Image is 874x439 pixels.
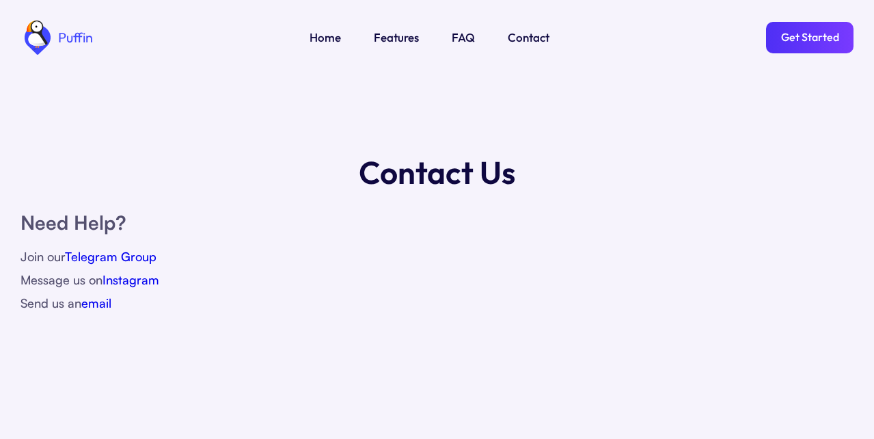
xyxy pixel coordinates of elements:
a: Telegram Group [65,249,156,264]
a: Features [374,29,419,46]
a: Contact [508,29,549,46]
a: home [21,21,93,55]
div: Join our Message us on Send us an [21,245,853,315]
a: email [81,295,111,310]
a: Get Started [766,22,853,53]
div: Puffin [55,31,93,44]
h1: Need Help? [21,208,853,238]
a: Home [310,29,341,46]
a: FAQ [452,29,475,46]
h1: Contact Us [359,150,515,194]
a: Instagram [103,272,159,287]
